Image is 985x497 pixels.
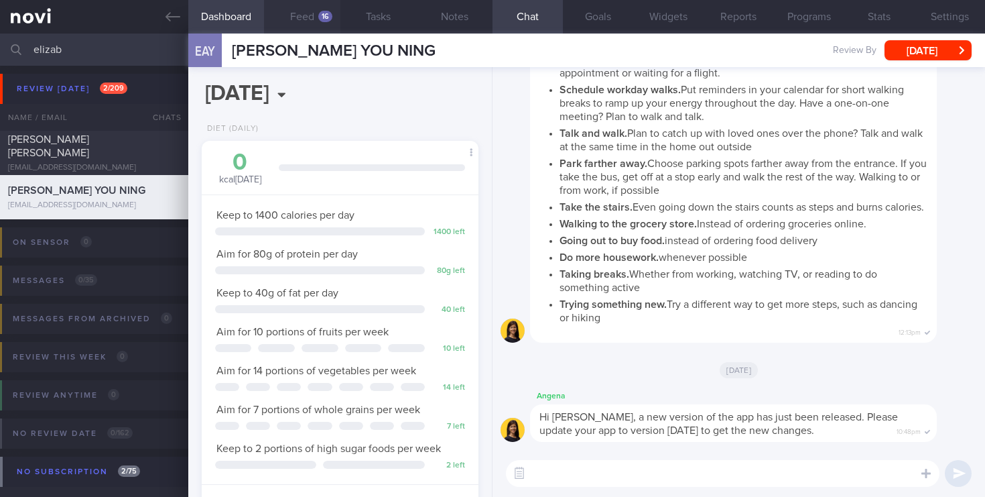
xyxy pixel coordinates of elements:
div: kcal [DATE] [215,151,265,186]
span: 0 [161,313,172,324]
span: [DATE] [720,362,758,378]
div: No subscription [13,463,143,481]
div: On sensor [9,233,95,252]
span: [PERSON_NAME] YOU NING [232,43,436,59]
span: Keep to 1400 calories per day [216,210,354,221]
div: 16 [318,11,332,22]
span: Keep to 40g of fat per day [216,288,338,298]
span: Aim for 7 portions of whole grains per week [216,404,420,415]
strong: Schedule workday walks. [560,85,681,95]
span: 0 [117,351,128,362]
div: Review anytime [9,386,123,404]
div: Review [DATE] [13,80,131,98]
li: Instead of ordering groceries online. [560,214,927,231]
div: Chats [135,104,188,131]
div: 80 g left [432,266,465,276]
div: [EMAIL_ADDRESS][DOMAIN_NAME] [8,163,180,173]
div: 7 left [432,422,465,432]
span: 2 / 209 [100,82,127,94]
div: 1400 left [432,227,465,237]
strong: Do more housework. [560,252,659,263]
li: Whether from working, watching TV, or reading to do something active [560,264,927,294]
div: Review this week [9,348,131,366]
div: No review date [9,425,136,443]
div: 40 left [432,305,465,315]
span: 0 [108,389,119,400]
span: Hi [PERSON_NAME], a new version of the app has just been released. Please update your app to vers... [539,412,898,436]
div: EAY [185,25,225,77]
li: Plan to catch up with loved ones over the phone? Talk and walk at the same time in the home out o... [560,123,927,154]
div: 2 left [432,461,465,471]
strong: Going out to buy food. [560,235,665,246]
span: 0 [80,236,92,247]
li: Even going down the stairs counts as steps and burns calories. [560,197,927,214]
button: [DATE] [884,40,972,60]
strong: Walking to the grocery store. [560,219,697,229]
div: Messages from Archived [9,310,176,328]
strong: Take the stairs. [560,202,633,213]
div: 0 [215,151,265,174]
strong: Talk and walk. [560,128,627,139]
div: Angena [530,388,977,404]
li: instead of ordering food delivery [560,231,927,247]
div: [EMAIL_ADDRESS][DOMAIN_NAME] [8,201,180,211]
span: Review By [833,45,876,57]
span: 12:13pm [899,325,921,337]
strong: Taking breaks. [560,269,629,280]
li: whenever possible [560,247,927,264]
span: [PERSON_NAME] YOU NING [8,185,145,196]
span: [PERSON_NAME] [PERSON_NAME] [8,134,89,158]
span: Aim for 80g of protein per day [216,249,358,260]
div: 10 left [432,344,465,354]
span: Aim for 14 portions of vegetables per week [216,366,416,376]
span: Aim for 10 portions of fruits per week [216,327,389,337]
span: Keep to 2 portions of high sugar foods per week [216,443,441,454]
span: 2 / 75 [118,465,140,477]
strong: Park farther away. [560,158,647,169]
span: 0 / 162 [107,427,133,439]
span: 10:48pm [897,424,921,437]
strong: Trying something new. [560,299,667,310]
span: 0 / 35 [75,274,97,286]
li: Put reminders in your calendar for short walking breaks to ramp up your energy throughout the day... [560,80,927,123]
div: 14 left [432,383,465,393]
li: Try a different way to get more steps, such as dancing or hiking [560,294,927,325]
div: Diet (Daily) [202,124,259,134]
div: Messages [9,272,101,290]
li: Choose parking spots farther away from the entrance. If you take the bus, get off at a stop early... [560,154,927,197]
